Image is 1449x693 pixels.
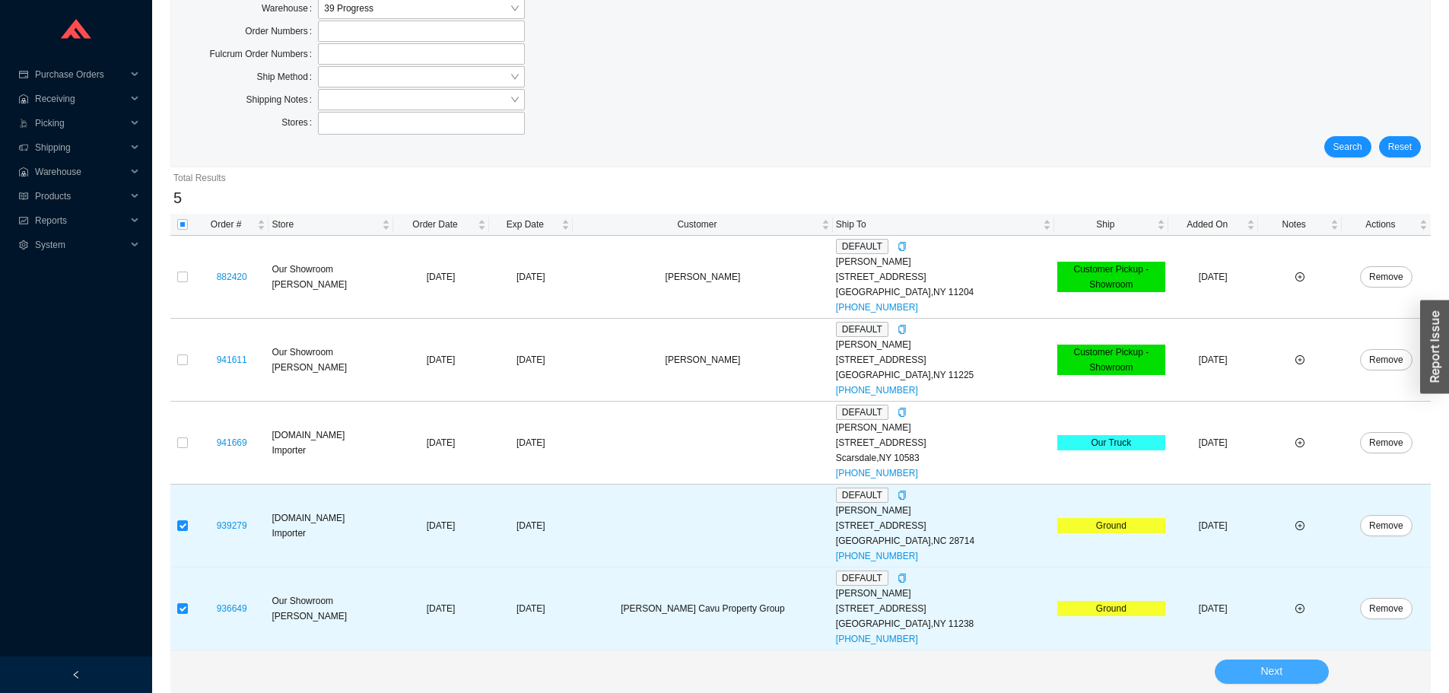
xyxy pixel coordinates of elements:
[1258,214,1342,236] th: Notes sortable
[1333,139,1362,154] span: Search
[898,322,907,337] div: Copy
[836,601,1051,616] div: [STREET_ADDRESS]
[195,214,269,236] th: Order # sortable
[35,135,126,160] span: Shipping
[1360,515,1412,536] button: Remove
[492,217,559,232] span: Exp Date
[1345,217,1416,232] span: Actions
[1057,518,1165,533] div: Ground
[269,214,392,236] th: Store sortable
[272,510,389,541] div: [DOMAIN_NAME] Importer
[836,518,1051,533] div: [STREET_ADDRESS]
[898,242,907,251] span: copy
[836,337,1051,352] div: [PERSON_NAME]
[573,319,833,402] td: [PERSON_NAME]
[1215,660,1329,684] button: Next
[1057,601,1165,616] div: Ground
[492,601,570,616] div: [DATE]
[272,593,389,624] div: Our Showroom [PERSON_NAME]
[1369,352,1403,367] span: Remove
[898,488,907,503] div: Copy
[836,269,1051,285] div: [STREET_ADDRESS]
[35,87,126,111] span: Receiving
[35,233,126,257] span: System
[18,216,29,225] span: fund
[18,240,29,250] span: setting
[393,567,489,650] td: [DATE]
[1379,136,1421,157] button: Reset
[898,571,907,586] div: Copy
[836,367,1051,383] div: [GEOGRAPHIC_DATA] , NY 11225
[836,450,1051,466] div: Scarsdale , NY 10583
[1295,521,1304,530] span: plus-circle
[1295,272,1304,281] span: plus-circle
[836,551,918,561] a: [PHONE_NUMBER]
[836,468,918,478] a: [PHONE_NUMBER]
[1168,214,1258,236] th: Added On sortable
[1369,435,1403,450] span: Remove
[836,217,1040,232] span: Ship To
[492,269,570,285] div: [DATE]
[836,254,1051,269] div: [PERSON_NAME]
[836,385,918,396] a: [PHONE_NUMBER]
[573,567,833,650] td: [PERSON_NAME] Cavu Property Group
[836,285,1051,300] div: [GEOGRAPHIC_DATA] , NY 11204
[35,111,126,135] span: Picking
[35,160,126,184] span: Warehouse
[35,184,126,208] span: Products
[898,574,907,583] span: copy
[1342,214,1431,236] th: Actions sortable
[272,262,389,292] div: Our Showroom [PERSON_NAME]
[245,21,318,42] label: Order Numbers
[173,189,182,206] span: 5
[18,70,29,79] span: credit-card
[833,214,1054,236] th: Ship To sortable
[1295,355,1304,364] span: plus-circle
[256,66,318,87] label: Ship Method
[1168,485,1258,567] td: [DATE]
[1057,345,1165,375] div: Customer Pickup - Showroom
[1054,214,1168,236] th: Ship sortable
[836,616,1051,631] div: [GEOGRAPHIC_DATA] , NY 11238
[217,437,247,448] a: 941669
[576,217,818,232] span: Customer
[217,603,247,614] a: 936649
[836,405,888,420] span: DEFAULT
[1388,139,1412,154] span: Reset
[1168,236,1258,319] td: [DATE]
[210,43,319,65] label: Fulcrum Order Numbers
[898,325,907,334] span: copy
[1369,601,1403,616] span: Remove
[1057,262,1165,292] div: Customer Pickup - Showroom
[1360,432,1412,453] button: Remove
[272,345,389,375] div: Our Showroom [PERSON_NAME]
[1369,518,1403,533] span: Remove
[898,408,907,417] span: copy
[272,217,378,232] span: Store
[217,520,247,531] a: 939279
[1168,567,1258,650] td: [DATE]
[573,214,833,236] th: Customer sortable
[836,420,1051,435] div: [PERSON_NAME]
[1369,269,1403,285] span: Remove
[1171,217,1244,232] span: Added On
[1260,663,1282,680] span: Next
[492,352,570,367] div: [DATE]
[272,428,389,458] div: [DOMAIN_NAME] Importer
[393,214,489,236] th: Order Date sortable
[898,239,907,254] div: Copy
[393,236,489,319] td: [DATE]
[573,236,833,319] td: [PERSON_NAME]
[35,62,126,87] span: Purchase Orders
[836,533,1051,548] div: [GEOGRAPHIC_DATA] , NC 28714
[393,319,489,402] td: [DATE]
[198,217,254,232] span: Order #
[173,170,1428,186] div: Total Results
[836,302,918,313] a: [PHONE_NUMBER]
[492,435,570,450] div: [DATE]
[1168,319,1258,402] td: [DATE]
[18,192,29,201] span: read
[217,272,247,282] a: 882420
[836,435,1051,450] div: [STREET_ADDRESS]
[1324,136,1371,157] button: Search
